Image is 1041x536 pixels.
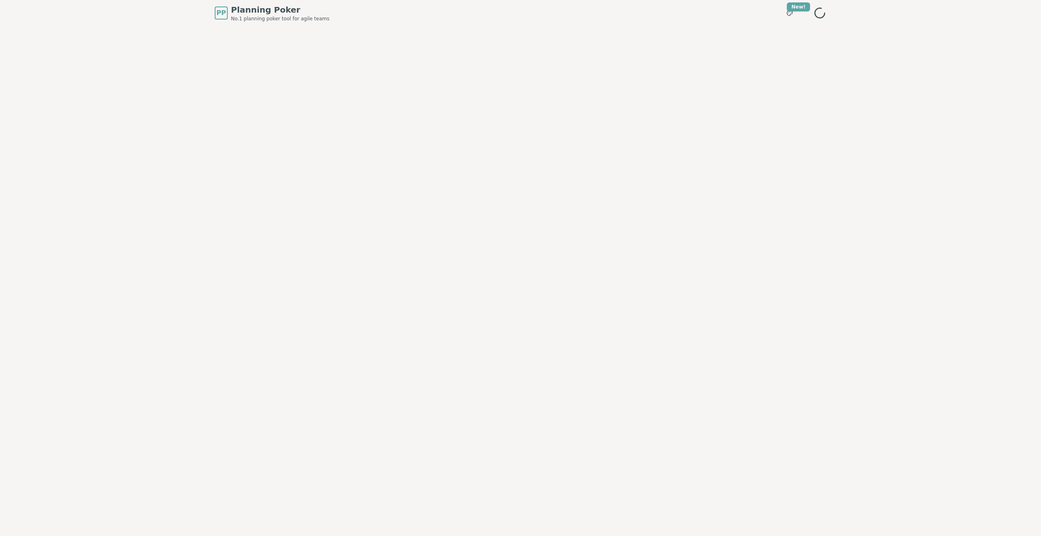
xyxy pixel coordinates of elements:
span: PP [216,8,226,18]
a: PPPlanning PokerNo.1 planning poker tool for agile teams [215,4,329,22]
span: Planning Poker [231,4,329,15]
div: New! [787,2,810,11]
button: New! [782,6,797,20]
span: No.1 planning poker tool for agile teams [231,15,329,22]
